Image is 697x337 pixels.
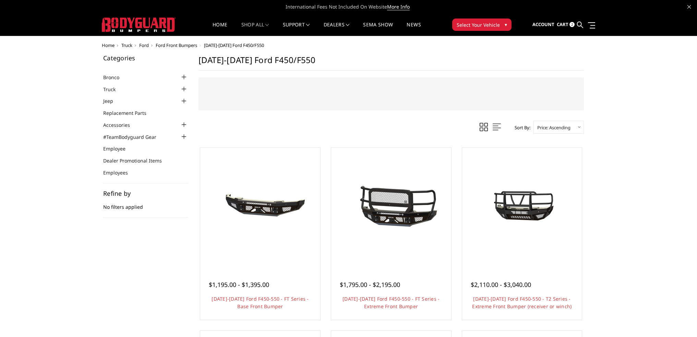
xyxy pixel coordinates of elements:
a: Employee [103,145,134,152]
a: [DATE]-[DATE] Ford F450-550 - FT Series - Extreme Front Bumper [343,296,440,310]
a: SEMA Show [363,22,393,36]
a: Cart 2 [557,15,575,34]
a: News [407,22,421,36]
a: Home [102,42,115,48]
h5: Refine by [103,190,188,196]
label: Sort By: [511,122,530,133]
a: Ford [139,42,149,48]
img: 2023-2025 Ford F450-550 - FT Series - Base Front Bumper [205,182,315,233]
span: ▾ [505,21,507,28]
a: Bronco [103,74,128,81]
img: BODYGUARD BUMPERS [102,17,176,32]
a: More Info [387,3,410,10]
h1: [DATE]-[DATE] Ford F450/F550 [199,55,584,71]
a: Replacement Parts [103,109,155,117]
span: Account [532,21,554,27]
a: #TeamBodyguard Gear [103,133,165,141]
a: Truck [103,86,124,93]
a: 2023-2025 Ford F450-550 - FT Series - Base Front Bumper [202,149,319,266]
a: Dealers [324,22,350,36]
span: Cart [557,21,568,27]
a: [DATE]-[DATE] Ford F450-550 - FT Series - Base Front Bumper [212,296,309,310]
div: No filters applied [103,190,188,218]
a: Support [283,22,310,36]
span: $1,795.00 - $2,195.00 [340,280,400,289]
span: 2 [569,22,575,27]
span: [DATE]-[DATE] Ford F450/F550 [204,42,264,48]
a: [DATE]-[DATE] Ford F450-550 - T2 Series - Extreme Front Bumper (receiver or winch) [472,296,572,310]
a: Jeep [103,97,122,105]
a: Truck [121,42,132,48]
a: Accessories [103,121,139,129]
a: 2023-2025 Ford F450-550 - T2 Series - Extreme Front Bumper (receiver or winch) [464,149,580,266]
a: Ford Front Bumpers [156,42,197,48]
a: 2023-2025 Ford F450-550 - FT Series - Extreme Front Bumper 2023-2025 Ford F450-550 - FT Series - ... [333,149,449,266]
button: Select Your Vehicle [452,19,512,31]
span: Select Your Vehicle [457,21,500,28]
img: 2023-2025 Ford F450-550 - T2 Series - Extreme Front Bumper (receiver or winch) [467,177,577,238]
a: Dealer Promotional Items [103,157,170,164]
span: $1,195.00 - $1,395.00 [209,280,269,289]
h5: Categories [103,55,188,61]
a: shop all [241,22,269,36]
a: Home [213,22,227,36]
span: $2,110.00 - $3,040.00 [471,280,531,289]
a: Employees [103,169,136,176]
a: Account [532,15,554,34]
